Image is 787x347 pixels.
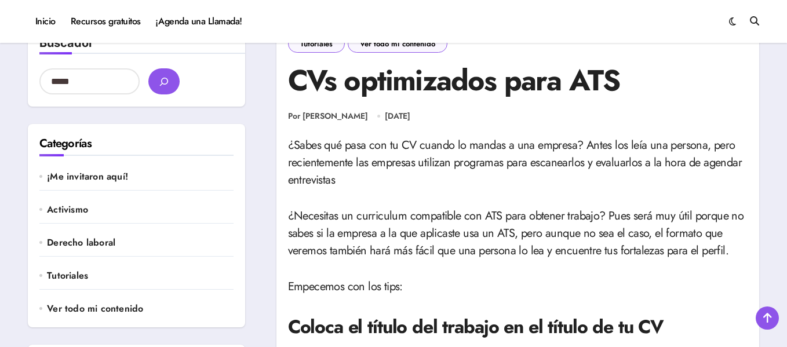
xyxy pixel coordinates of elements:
p: Empecemos con los tips: [288,278,748,295]
a: ¡Agenda una Llamada! [148,6,250,37]
a: Tutoriales [47,269,233,282]
a: Ver todo mi contenido [348,35,447,53]
a: Recursos gratuitos [63,6,148,37]
h1: CVs optimizados para ATS [288,61,748,99]
h2: Coloca el título del trabajo en el título de tu CV [288,314,748,340]
h2: Categorías [39,136,234,152]
a: Activismo [47,203,233,216]
a: Tutoriales [288,35,345,53]
a: Inicio [28,6,63,37]
a: ¡Me invitaron aquí! [47,170,233,183]
time: [DATE] [385,110,410,122]
p: ¿Sabes qué pasa con tu CV cuando lo mandas a una empresa? Antes los leía una persona, pero recien... [288,137,748,189]
a: Por [PERSON_NAME] [288,111,368,122]
a: Derecho laboral [47,236,233,249]
a: [DATE] [385,111,410,122]
a: Ver todo mi contenido [47,302,233,315]
p: ¿Necesitas un curriculum compatible con ATS para obtener trabajo? Pues será muy útil porque no sa... [288,207,748,260]
button: buscar [148,68,180,94]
